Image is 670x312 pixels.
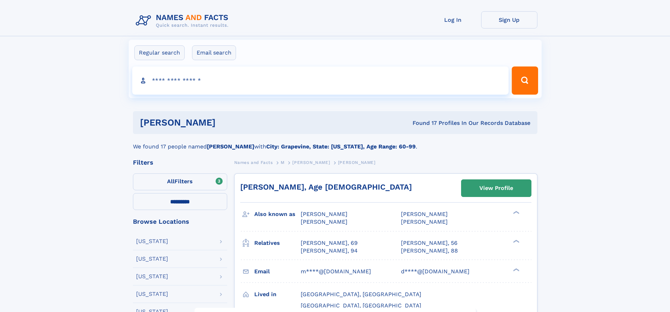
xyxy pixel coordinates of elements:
[136,256,168,262] div: [US_STATE]
[140,118,314,127] h1: [PERSON_NAME]
[192,45,236,60] label: Email search
[133,218,227,225] div: Browse Locations
[511,210,520,215] div: ❯
[167,178,174,185] span: All
[314,119,530,127] div: Found 17 Profiles In Our Records Database
[511,239,520,243] div: ❯
[136,291,168,297] div: [US_STATE]
[401,218,448,225] span: [PERSON_NAME]
[512,66,538,95] button: Search Button
[461,180,531,197] a: View Profile
[479,180,513,196] div: View Profile
[254,237,301,249] h3: Relatives
[301,211,347,217] span: [PERSON_NAME]
[301,218,347,225] span: [PERSON_NAME]
[136,274,168,279] div: [US_STATE]
[266,143,416,150] b: City: Grapevine, State: [US_STATE], Age Range: 60-99
[133,159,227,166] div: Filters
[425,11,481,28] a: Log In
[234,158,273,167] a: Names and Facts
[136,238,168,244] div: [US_STATE]
[301,247,358,255] a: [PERSON_NAME], 94
[254,288,301,300] h3: Lived in
[301,239,358,247] a: [PERSON_NAME], 69
[401,247,458,255] a: [PERSON_NAME], 88
[401,211,448,217] span: [PERSON_NAME]
[292,158,330,167] a: [PERSON_NAME]
[133,11,234,30] img: Logo Names and Facts
[292,160,330,165] span: [PERSON_NAME]
[134,45,185,60] label: Regular search
[133,134,537,151] div: We found 17 people named with .
[132,66,509,95] input: search input
[240,183,412,191] a: [PERSON_NAME], Age [DEMOGRAPHIC_DATA]
[401,239,458,247] a: [PERSON_NAME], 56
[133,173,227,190] label: Filters
[511,267,520,272] div: ❯
[207,143,254,150] b: [PERSON_NAME]
[281,158,285,167] a: M
[301,302,421,309] span: [GEOGRAPHIC_DATA], [GEOGRAPHIC_DATA]
[301,291,421,298] span: [GEOGRAPHIC_DATA], [GEOGRAPHIC_DATA]
[481,11,537,28] a: Sign Up
[281,160,285,165] span: M
[254,266,301,278] h3: Email
[254,208,301,220] h3: Also known as
[338,160,376,165] span: [PERSON_NAME]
